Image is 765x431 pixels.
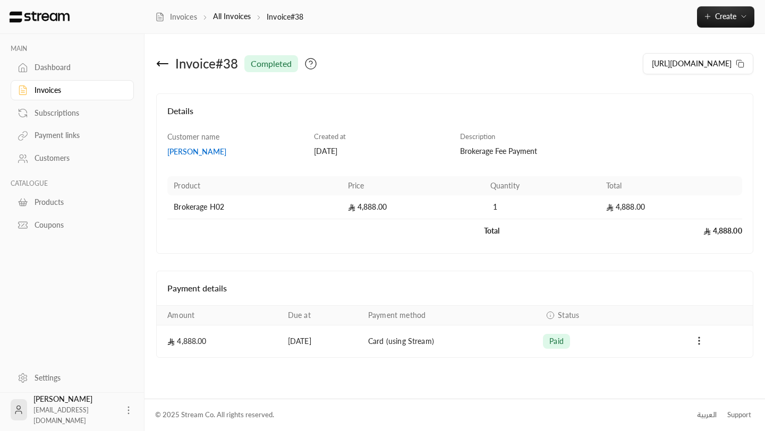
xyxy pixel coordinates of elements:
button: [URL][DOMAIN_NAME] [643,53,753,74]
a: Invoices [11,80,134,101]
span: Description [460,132,495,141]
table: Payments [157,305,753,357]
span: paid [549,336,564,347]
span: [URL][DOMAIN_NAME] [652,59,732,68]
p: Invoice#38 [267,12,303,22]
div: [PERSON_NAME] [33,394,117,426]
div: Payment links [35,130,121,141]
span: Create [715,12,736,21]
td: 4,888.00 [157,325,282,357]
td: Brokerage H02 [167,195,341,219]
a: Support [724,406,754,425]
div: Coupons [35,220,121,230]
span: Created at [314,132,346,141]
td: [DATE] [282,325,362,357]
span: Status [558,310,579,321]
span: 1 [490,202,501,212]
a: Payment links [11,125,134,146]
table: Products [167,176,742,243]
img: Logo [8,11,71,23]
div: [DATE] [314,146,450,157]
th: Total [600,176,742,195]
td: 4,888.00 [342,195,484,219]
div: Customers [35,153,121,163]
p: CATALOGUE [11,179,134,188]
span: Customer name [167,132,219,141]
span: [EMAIL_ADDRESS][DOMAIN_NAME] [33,406,89,425]
a: All Invoices [213,12,251,21]
div: Settings [35,373,121,383]
th: Product [167,176,341,195]
nav: breadcrumb [155,11,304,22]
div: Products [35,197,121,208]
a: Dashboard [11,57,134,78]
a: Invoices [155,12,197,22]
a: Coupons [11,214,134,235]
h4: Details [167,105,742,128]
a: Customers [11,148,134,169]
th: Payment method [362,306,537,325]
div: العربية [697,410,717,420]
p: MAIN [11,45,134,53]
a: [PERSON_NAME] [167,146,303,157]
div: Subscriptions [35,108,121,118]
a: Subscriptions [11,102,134,123]
button: Create [697,6,754,28]
td: 4,888.00 [600,219,742,243]
span: completed [251,57,292,70]
a: Products [11,192,134,213]
th: Quantity [484,176,600,195]
div: Dashboard [35,62,121,73]
td: Card (using Stream) [362,325,537,357]
th: Amount [157,306,282,325]
div: Brokerage Fee Payment [460,146,742,157]
div: Invoices [35,85,121,96]
div: © 2025 Stream Co. All rights reserved. [155,410,274,420]
th: Due at [282,306,362,325]
th: Price [342,176,484,195]
a: Settings [11,367,134,388]
h4: Payment details [167,282,742,295]
div: Invoice # 38 [175,55,238,72]
td: 4,888.00 [600,195,742,219]
td: Total [484,219,600,243]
